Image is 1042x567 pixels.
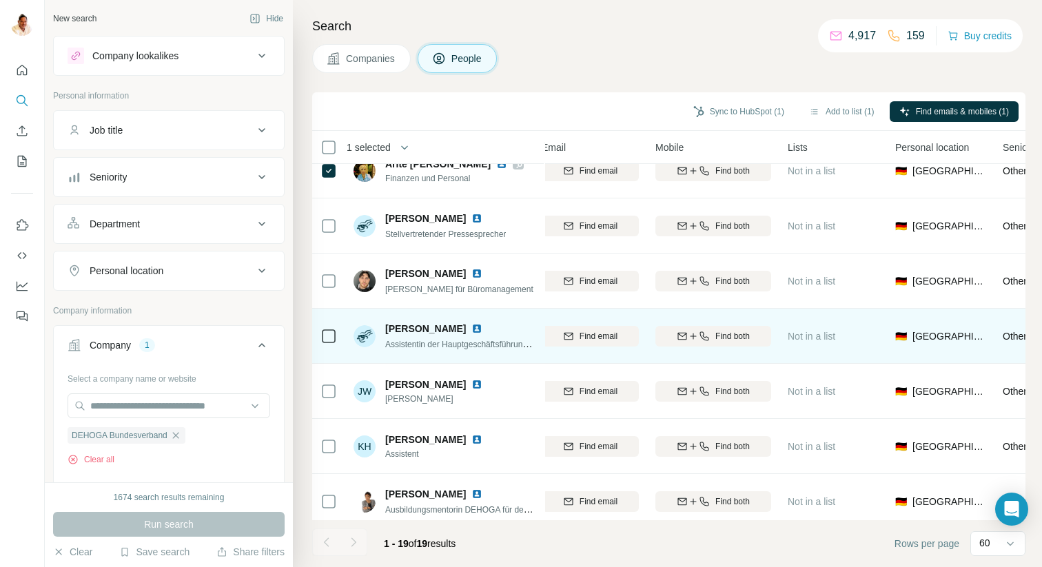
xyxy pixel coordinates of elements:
[912,329,986,343] span: [GEOGRAPHIC_DATA]
[385,393,499,405] span: [PERSON_NAME]
[53,90,285,102] p: Personal information
[54,114,284,147] button: Job title
[451,52,483,65] span: People
[11,304,33,329] button: Feedback
[354,325,376,347] img: Avatar
[1003,386,1027,397] span: Other
[385,448,499,460] span: Assistent
[715,275,750,287] span: Find both
[119,545,190,559] button: Save search
[385,378,466,391] span: [PERSON_NAME]
[90,264,163,278] div: Personal location
[715,495,750,508] span: Find both
[354,491,376,513] img: Avatar
[1003,220,1027,231] span: Other
[385,433,466,446] span: [PERSON_NAME]
[385,172,524,185] span: Finanzen und Personal
[409,538,417,549] span: of
[542,141,566,154] span: Email
[53,12,96,25] div: New search
[385,229,506,239] span: Stellvertretender Pressesprecher
[354,380,376,402] div: JW
[11,274,33,298] button: Dashboard
[11,243,33,268] button: Use Surfe API
[655,381,771,402] button: Find both
[385,487,466,501] span: [PERSON_NAME]
[11,149,33,174] button: My lists
[354,160,376,182] img: Avatar
[542,271,639,291] button: Find email
[385,338,609,349] span: Assistentin der Hauptgeschäftsführung/Büro des Präsidenten
[715,440,750,453] span: Find both
[90,217,140,231] div: Department
[542,161,639,181] button: Find email
[90,170,127,184] div: Seniority
[1003,441,1027,452] span: Other
[385,322,466,336] span: [PERSON_NAME]
[912,440,986,453] span: [GEOGRAPHIC_DATA]
[240,8,293,29] button: Hide
[890,101,1019,122] button: Find emails & mobiles (1)
[788,276,835,287] span: Not in a list
[912,219,986,233] span: [GEOGRAPHIC_DATA]
[354,215,376,237] img: Avatar
[11,88,33,113] button: Search
[715,220,750,232] span: Find both
[542,491,639,512] button: Find email
[54,329,284,367] button: Company1
[895,141,969,154] span: Personal location
[916,105,1009,118] span: Find emails & mobiles (1)
[346,52,396,65] span: Companies
[580,165,617,177] span: Find email
[912,164,986,178] span: [GEOGRAPHIC_DATA]
[788,441,835,452] span: Not in a list
[948,26,1012,45] button: Buy credits
[354,435,376,457] div: KH
[684,101,794,122] button: Sync to HubSpot (1)
[895,329,907,343] span: 🇩🇪
[68,367,270,385] div: Select a company name or website
[54,254,284,287] button: Personal location
[385,267,466,280] span: [PERSON_NAME]
[912,274,986,288] span: [GEOGRAPHIC_DATA]
[788,331,835,342] span: Not in a list
[655,491,771,512] button: Find both
[1003,141,1040,154] span: Seniority
[11,118,33,143] button: Enrich CSV
[417,538,428,549] span: 19
[895,219,907,233] span: 🇩🇪
[655,326,771,347] button: Find both
[114,491,225,504] div: 1674 search results remaining
[471,323,482,334] img: LinkedIn logo
[90,123,123,137] div: Job title
[580,275,617,287] span: Find email
[90,338,131,352] div: Company
[384,538,456,549] span: results
[54,207,284,240] button: Department
[655,271,771,291] button: Find both
[788,141,808,154] span: Lists
[54,161,284,194] button: Seniority
[471,379,482,390] img: LinkedIn logo
[1003,276,1027,287] span: Other
[895,274,907,288] span: 🇩🇪
[54,39,284,72] button: Company lookalikes
[384,538,409,549] span: 1 - 19
[542,436,639,457] button: Find email
[53,545,92,559] button: Clear
[542,381,639,402] button: Find email
[312,17,1025,36] h4: Search
[385,212,466,225] span: [PERSON_NAME]
[895,495,907,508] span: 🇩🇪
[1003,165,1027,176] span: Other
[655,141,684,154] span: Mobile
[1003,331,1027,342] span: Other
[216,545,285,559] button: Share filters
[788,220,835,231] span: Not in a list
[11,14,33,36] img: Avatar
[92,49,178,63] div: Company lookalikes
[471,213,482,224] img: LinkedIn logo
[471,268,482,279] img: LinkedIn logo
[715,385,750,398] span: Find both
[580,440,617,453] span: Find email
